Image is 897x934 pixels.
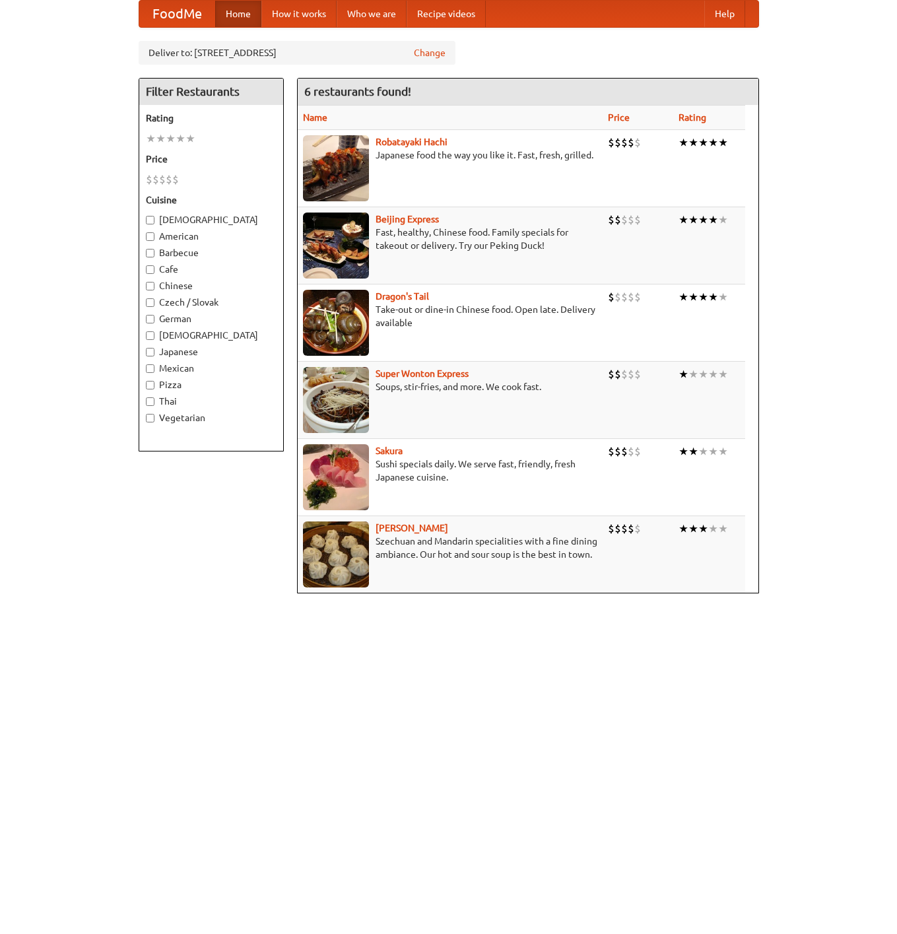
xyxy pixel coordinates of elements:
[679,112,706,123] a: Rating
[615,521,621,536] li: $
[698,521,708,536] li: ★
[628,521,634,536] li: $
[688,290,698,304] li: ★
[146,263,277,276] label: Cafe
[146,362,277,375] label: Mexican
[303,213,369,279] img: beijing.jpg
[376,446,403,456] a: Sakura
[146,348,154,356] input: Japanese
[376,214,439,224] a: Beijing Express
[303,290,369,356] img: dragon.jpg
[139,41,455,65] div: Deliver to: [STREET_ADDRESS]
[146,315,154,323] input: German
[166,131,176,146] li: ★
[146,312,277,325] label: German
[146,249,154,257] input: Barbecue
[634,135,641,150] li: $
[303,367,369,433] img: superwonton.jpg
[407,1,486,27] a: Recipe videos
[698,135,708,150] li: ★
[718,135,728,150] li: ★
[146,331,154,340] input: [DEMOGRAPHIC_DATA]
[708,367,718,382] li: ★
[376,137,448,147] b: Robatayaki Hachi
[621,290,628,304] li: $
[718,444,728,459] li: ★
[146,378,277,391] label: Pizza
[376,368,469,379] a: Super Wonton Express
[303,535,598,561] p: Szechuan and Mandarin specialities with a fine dining ambiance. Our hot and sour soup is the best...
[628,135,634,150] li: $
[688,213,698,227] li: ★
[146,345,277,358] label: Japanese
[615,367,621,382] li: $
[608,213,615,227] li: $
[146,364,154,373] input: Mexican
[634,290,641,304] li: $
[698,444,708,459] li: ★
[621,521,628,536] li: $
[146,411,277,424] label: Vegetarian
[704,1,745,27] a: Help
[688,444,698,459] li: ★
[146,279,277,292] label: Chinese
[156,131,166,146] li: ★
[628,367,634,382] li: $
[708,444,718,459] li: ★
[146,131,156,146] li: ★
[146,265,154,274] input: Cafe
[146,296,277,309] label: Czech / Slovak
[718,290,728,304] li: ★
[679,135,688,150] li: ★
[146,230,277,243] label: American
[615,135,621,150] li: $
[634,367,641,382] li: $
[708,290,718,304] li: ★
[337,1,407,27] a: Who we are
[621,367,628,382] li: $
[708,135,718,150] li: ★
[708,213,718,227] li: ★
[634,521,641,536] li: $
[615,444,621,459] li: $
[688,135,698,150] li: ★
[146,397,154,406] input: Thai
[146,298,154,307] input: Czech / Slovak
[261,1,337,27] a: How it works
[304,85,411,98] ng-pluralize: 6 restaurants found!
[679,367,688,382] li: ★
[628,290,634,304] li: $
[688,367,698,382] li: ★
[679,444,688,459] li: ★
[608,290,615,304] li: $
[303,521,369,587] img: shandong.jpg
[139,79,283,105] h4: Filter Restaurants
[718,367,728,382] li: ★
[621,213,628,227] li: $
[303,457,598,484] p: Sushi specials daily. We serve fast, friendly, fresh Japanese cuisine.
[303,226,598,252] p: Fast, healthy, Chinese food. Family specials for takeout or delivery. Try our Peking Duck!
[146,232,154,241] input: American
[621,135,628,150] li: $
[139,1,215,27] a: FoodMe
[376,523,448,533] a: [PERSON_NAME]
[708,521,718,536] li: ★
[146,216,154,224] input: [DEMOGRAPHIC_DATA]
[146,329,277,342] label: [DEMOGRAPHIC_DATA]
[688,521,698,536] li: ★
[615,290,621,304] li: $
[176,131,185,146] li: ★
[698,290,708,304] li: ★
[414,46,446,59] a: Change
[303,135,369,201] img: robatayaki.jpg
[146,414,154,422] input: Vegetarian
[376,291,429,302] b: Dragon's Tail
[159,172,166,187] li: $
[628,213,634,227] li: $
[215,1,261,27] a: Home
[146,112,277,125] h5: Rating
[718,521,728,536] li: ★
[152,172,159,187] li: $
[608,444,615,459] li: $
